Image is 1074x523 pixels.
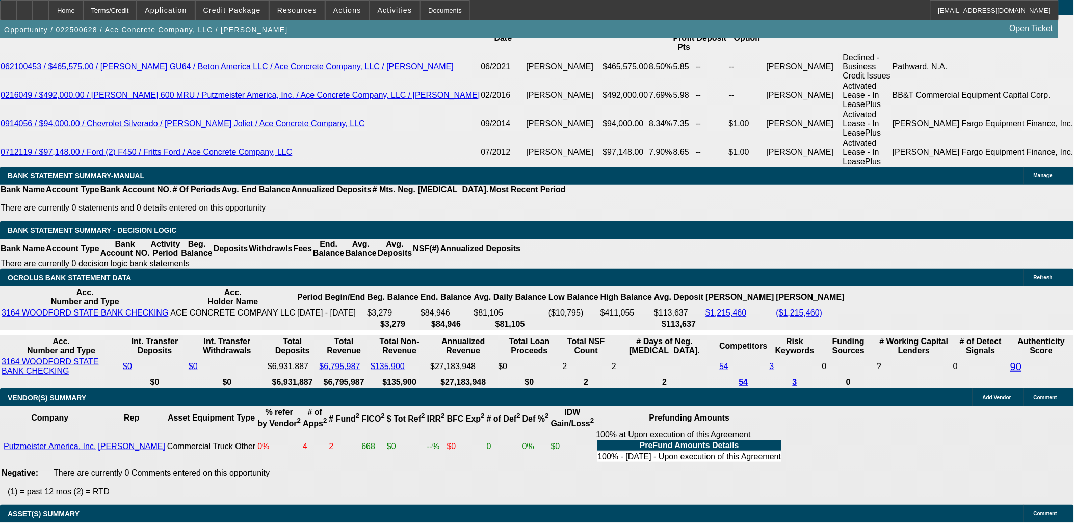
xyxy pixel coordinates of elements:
[983,395,1011,400] span: Add Vendor
[481,412,484,420] sup: 2
[319,336,369,356] th: Total Revenue
[100,185,172,195] th: Bank Account NO.
[653,287,704,307] th: Avg. Deposit
[728,110,766,138] td: $1.00
[548,287,599,307] th: Low Balance
[892,110,1074,138] td: Wells Fargo Equipment Finance, Inc.
[267,377,318,387] th: $6,931,887
[257,430,301,463] td: 0%
[766,81,843,110] td: [PERSON_NAME]
[603,81,649,110] td: $492,000.00
[611,357,718,376] td: 2
[420,308,472,318] td: $84,946
[481,110,526,138] td: 09/2014
[522,430,549,463] td: 0%
[526,110,603,138] td: [PERSON_NAME]
[953,336,1009,356] th: # of Detect Signals
[720,362,729,371] a: 54
[728,81,766,110] td: --
[600,308,652,318] td: $411,055
[441,412,444,420] sup: 2
[170,308,296,318] td: ACE CONCRETE COMPANY LLC
[421,412,425,420] sup: 2
[793,378,797,386] a: 3
[776,308,823,317] a: ($1,215,460)
[367,287,419,307] th: Beg. Balance
[843,81,892,110] td: Activated Lease - In LeasePlus
[481,81,526,110] td: 02/2016
[170,287,296,307] th: Acc. Holder Name
[8,394,86,402] span: VENDOR(S) SUMMARY
[8,274,131,282] span: OCROLUS BANK STATEMENT DATA
[367,308,419,318] td: $3,279
[329,430,360,463] td: 2
[1034,173,1053,178] span: Manage
[695,110,728,138] td: --
[489,185,566,195] th: Most Recent Period
[447,430,485,463] td: $0
[45,239,100,258] th: Account Type
[430,362,496,371] div: $27,183,948
[188,336,266,356] th: Int. Transfer Withdrawals
[150,239,181,258] th: Activity Period
[600,287,652,307] th: High Balance
[381,412,385,420] sup: 2
[370,377,429,387] th: $135,900
[728,53,766,81] td: --
[257,408,301,428] b: % refer by Vendor
[323,417,327,425] sup: 2
[430,377,496,387] th: $27,183,948
[378,6,412,14] span: Activities
[145,6,187,14] span: Application
[739,378,748,386] a: 54
[673,110,695,138] td: 7.35
[526,138,603,167] td: [PERSON_NAME]
[430,336,496,356] th: Annualized Revenue
[370,336,429,356] th: Total Non-Revenue
[562,377,611,387] th: 2
[603,138,649,167] td: $97,148.00
[706,308,747,317] a: $1,215,460
[498,357,561,376] td: $0
[427,414,445,423] b: IRR
[345,239,377,258] th: Avg. Balance
[98,442,165,451] a: [PERSON_NAME]
[770,362,774,371] a: 3
[420,319,472,329] th: $84,946
[695,138,728,167] td: --
[370,1,420,20] button: Activities
[673,81,695,110] td: 5.98
[180,239,213,258] th: Beg. Balance
[297,417,301,425] sup: 2
[640,441,739,450] b: PreFund Amounts Details
[124,413,139,422] b: Rep
[728,138,766,167] td: $1.00
[8,487,1074,496] p: (1) = past 12 mos (2) = RTD
[603,53,649,81] td: $465,575.00
[653,319,704,329] th: $113,637
[302,430,327,463] td: 4
[377,239,413,258] th: Avg. Deposits
[1,119,365,128] a: 0914056 / $94,000.00 / Chevrolet Silverado / [PERSON_NAME] Joliet / Ace Concrete Company, LLC
[877,362,881,371] span: Refresh to pull Number of Working Capital Lenders
[267,357,318,376] td: $6,931,887
[481,53,526,81] td: 06/2021
[122,377,187,387] th: $0
[892,81,1074,110] td: BB&T Commercial Equipment Capital Corp.
[172,185,221,195] th: # Of Periods
[213,239,249,258] th: Deposits
[562,357,611,376] td: 2
[447,414,485,423] b: BFC Exp
[548,308,599,318] td: ($10,795)
[876,336,952,356] th: # Working Capital Lenders
[649,53,673,81] td: 8.50%
[596,430,783,463] div: 100% at Upon execution of this Agreement
[297,287,365,307] th: Period Begin/End
[196,1,269,20] button: Credit Package
[123,362,132,371] a: $0
[843,53,892,81] td: Declined - Business Credit Issues
[649,110,673,138] td: 8.34%
[843,138,892,167] td: Activated Lease - In LeasePlus
[137,1,194,20] button: Application
[597,452,782,462] td: 100% - [DATE] - Upon execution of this Agreement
